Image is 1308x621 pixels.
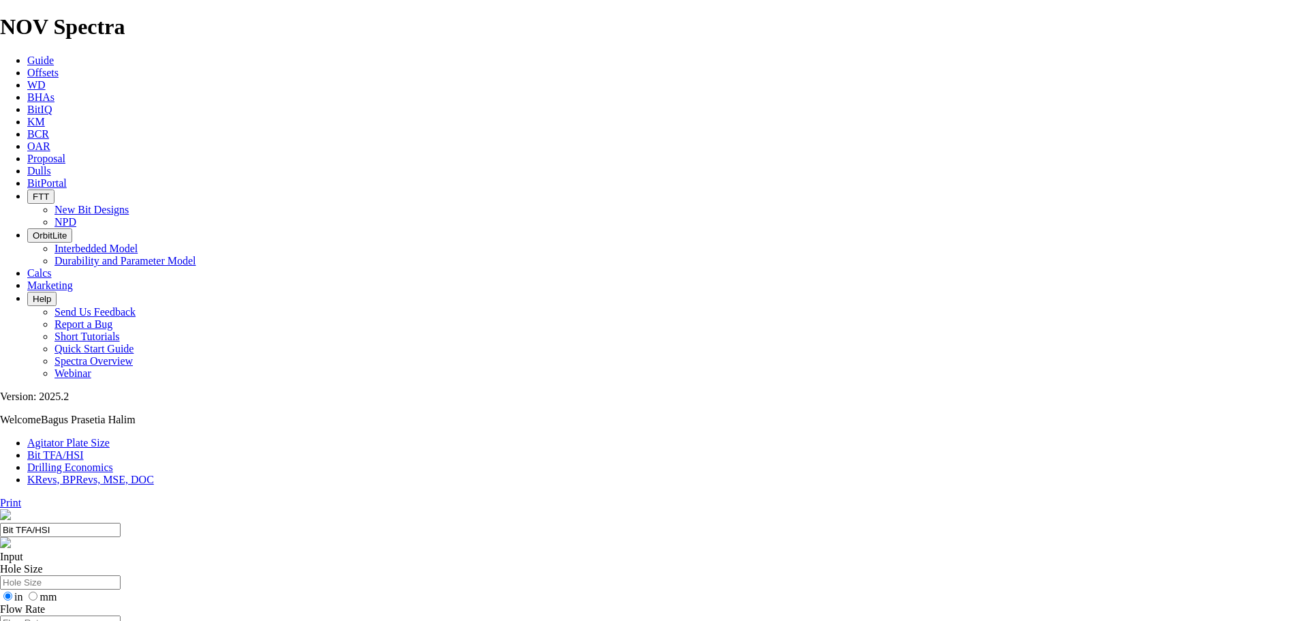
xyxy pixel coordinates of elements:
a: Spectra Overview [54,355,133,367]
a: BitIQ [27,104,52,115]
button: Help [27,292,57,306]
a: Marketing [27,279,73,291]
a: Interbedded Model [54,243,138,254]
a: Durability and Parameter Model [54,255,196,267]
a: Report a Bug [54,318,112,330]
a: KRevs, BPRevs, MSE, DOC [27,474,154,485]
a: Webinar [54,367,91,379]
a: Proposal [27,153,65,164]
a: New Bit Designs [54,204,129,215]
a: BHAs [27,91,54,103]
span: OrbitLite [33,230,67,241]
a: Calcs [27,267,52,279]
a: Short Tutorials [54,331,120,342]
span: Bagus Prasetia Halim [41,414,136,425]
a: NPD [54,216,76,228]
a: Bit TFA/HSI [27,449,84,461]
a: Offsets [27,67,59,78]
span: FTT [33,192,49,202]
input: in [3,592,12,601]
span: Help [33,294,51,304]
label: mm [25,591,57,603]
a: BitPortal [27,177,67,189]
a: BCR [27,128,49,140]
a: Quick Start Guide [54,343,134,354]
button: OrbitLite [27,228,72,243]
a: Guide [27,55,54,66]
input: mm [29,592,37,601]
a: Agitator Plate Size [27,437,110,449]
a: KM [27,116,45,127]
button: FTT [27,190,54,204]
a: Send Us Feedback [54,306,136,318]
a: WD [27,79,46,91]
a: OAR [27,140,50,152]
a: Drilling Economics [27,461,113,473]
a: Dulls [27,165,51,177]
